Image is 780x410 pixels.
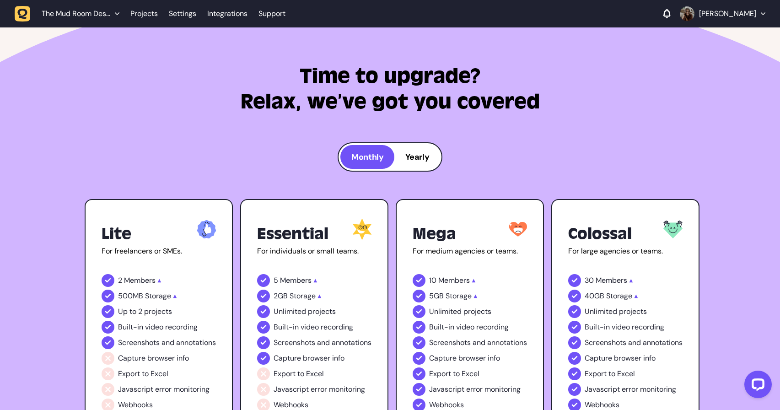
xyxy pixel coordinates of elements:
[207,5,247,22] a: Integrations
[102,305,216,318] li: Up to 2 projects
[102,290,216,302] li: 500MB Storage
[257,274,371,287] li: 5 Members
[258,9,285,18] a: Support
[413,383,527,396] li: Javascript error monitoring
[197,220,215,238] img: Lite
[158,274,161,287] span: ▲
[680,6,765,21] button: [PERSON_NAME]
[257,352,371,365] li: Capture browser info
[568,336,683,349] li: Screenshots and annotations
[568,247,683,256] p: For large agencies or teams.
[413,321,527,334] li: Built-in video recording
[663,221,682,238] img: Colossal
[413,367,527,380] li: Export to Excel
[15,5,125,22] button: The Mud Room Design Studio
[257,336,371,349] li: Screenshots and annotations
[168,64,613,115] h3: Time to upgrade? Relax, we’ve got you covered
[472,274,476,287] span: ▲
[568,383,683,396] li: Javascript error monitoring
[568,321,683,334] li: Built-in video recording
[257,305,371,318] li: Unlimited projects
[568,223,632,245] h6: Colossal
[413,223,456,245] h6: Mega
[413,352,527,365] li: Capture browser info
[351,151,383,162] span: Monthly
[102,274,216,287] li: 2 Members
[169,5,196,22] a: Settings
[568,367,683,380] li: Export to Excel
[635,290,638,302] span: ▲
[509,222,527,237] img: Mega
[474,290,478,302] span: ▲
[102,336,216,349] li: Screenshots and annotations
[102,367,216,380] li: Export to Excel
[629,274,633,287] span: ▲
[257,290,371,302] li: 2GB Storage
[413,247,527,256] p: For medium agencies or teams.
[568,274,683,287] li: 30 Members
[257,247,371,256] p: For individuals or small teams.
[413,274,527,287] li: 10 Members
[102,321,216,334] li: Built-in video recording
[737,367,775,405] iframe: LiveChat chat widget
[257,383,371,396] li: Javascript error monitoring
[699,9,756,18] p: [PERSON_NAME]
[102,247,216,256] p: For freelancers or SMEs.
[102,352,216,365] li: Capture browser info
[42,9,110,18] span: The Mud Room Design Studio
[318,290,322,302] span: ▲
[257,223,328,245] h6: Essential
[413,336,527,349] li: Screenshots and annotations
[568,352,683,365] li: Capture browser info
[314,274,317,287] span: ▲
[257,321,371,334] li: Built-in video recording
[102,383,216,396] li: Javascript error monitoring
[102,223,131,245] h6: Lite
[257,367,371,380] li: Export to Excel
[405,151,429,162] span: Yearly
[680,6,694,21] img: Kate Britton
[173,290,177,302] span: ▲
[568,305,683,318] li: Unlimited projects
[130,5,158,22] a: Projects
[568,290,683,302] li: 40GB Storage
[353,219,371,240] img: Essential
[413,290,527,302] li: 5GB Storage
[413,305,527,318] li: Unlimited projects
